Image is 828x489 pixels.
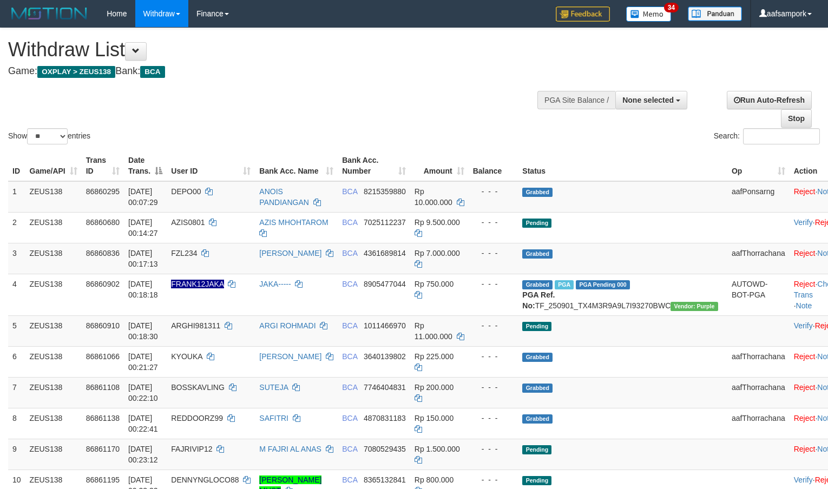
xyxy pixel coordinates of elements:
input: Search: [743,128,820,144]
img: Feedback.jpg [556,6,610,22]
td: 5 [8,315,25,346]
span: Copy 8215359880 to clipboard [364,187,406,196]
span: 34 [664,3,679,12]
span: Rp 150.000 [415,414,454,422]
span: 86861195 [86,475,120,484]
b: PGA Ref. No: [522,290,555,310]
th: User ID: activate to sort column ascending [167,150,255,181]
img: panduan.png [688,6,742,21]
span: Nama rekening ada tanda titik/strip, harap diedit [171,280,224,288]
span: 86861170 [86,445,120,453]
a: Reject [794,352,816,361]
span: [DATE] 00:23:12 [128,445,158,464]
span: None selected [622,96,674,104]
img: Button%20Memo.svg [626,6,672,22]
span: [DATE] 00:18:30 [128,321,158,341]
select: Showentries [27,128,68,144]
span: Copy 8905477044 to clipboard [364,280,406,288]
span: Pending [522,476,551,485]
th: Date Trans.: activate to sort column descending [124,150,167,181]
span: Rp 1.500.000 [415,445,460,453]
span: 86860902 [86,280,120,288]
span: REDDOORZ99 [171,414,223,422]
span: BCA [140,66,165,78]
td: 9 [8,439,25,470]
span: Copy 4361689814 to clipboard [364,249,406,257]
a: Reject [794,445,816,453]
span: BCA [342,383,357,392]
span: Pending [522,219,551,228]
td: AUTOWD-BOT-PGA [727,274,790,315]
th: Amount: activate to sort column ascending [410,150,469,181]
button: None selected [615,91,687,109]
span: FAJRIVIP12 [171,445,212,453]
th: Trans ID: activate to sort column ascending [82,150,124,181]
a: [PERSON_NAME] [259,352,321,361]
span: BCA [342,445,357,453]
div: - - - [473,186,514,197]
td: aafThorrachana [727,243,790,274]
a: ARGI ROHMADI [259,321,316,330]
span: Grabbed [522,249,553,259]
span: BCA [342,475,357,484]
a: Verify [794,218,813,227]
th: Bank Acc. Name: activate to sort column ascending [255,150,338,181]
a: Verify [794,475,813,484]
span: BCA [342,187,357,196]
span: Copy 3640139802 to clipboard [364,352,406,361]
span: Rp 225.000 [415,352,454,361]
td: aafPonsarng [727,181,790,213]
div: - - - [473,320,514,331]
span: Rp 800.000 [415,475,454,484]
span: [DATE] 00:17:13 [128,249,158,268]
span: KYOUKA [171,352,202,361]
div: - - - [473,351,514,362]
td: ZEUS138 [25,377,82,408]
td: 7 [8,377,25,408]
td: ZEUS138 [25,439,82,470]
span: ARGHI981311 [171,321,220,330]
th: Bank Acc. Number: activate to sort column ascending [338,150,410,181]
div: - - - [473,382,514,393]
a: Note [796,301,812,310]
th: Balance [469,150,518,181]
span: BCA [342,280,357,288]
span: BCA [342,249,357,257]
div: - - - [473,217,514,228]
span: BCA [342,414,357,422]
span: Grabbed [522,353,553,362]
span: 86861066 [86,352,120,361]
td: 3 [8,243,25,274]
span: Rp 11.000.000 [415,321,452,341]
div: - - - [473,279,514,289]
a: Reject [794,280,816,288]
span: Vendor URL: https://trx4.1velocity.biz [671,302,718,311]
span: 86860295 [86,187,120,196]
span: Copy 7025112237 to clipboard [364,218,406,227]
a: Stop [781,109,812,128]
span: [DATE] 00:07:29 [128,187,158,207]
td: ZEUS138 [25,346,82,377]
span: Rp 7.000.000 [415,249,460,257]
a: SUTEJA [259,383,288,392]
td: TF_250901_TX4M3R9A9L7I93270BWC [518,274,727,315]
span: Copy 7746404831 to clipboard [364,383,406,392]
span: BCA [342,321,357,330]
a: M FAJRI AL ANAS [259,445,321,453]
div: - - - [473,413,514,424]
a: Verify [794,321,813,330]
th: ID [8,150,25,181]
div: PGA Site Balance / [537,91,615,109]
span: Copy 8365132841 to clipboard [364,475,406,484]
a: Reject [794,383,816,392]
td: ZEUS138 [25,408,82,439]
div: - - - [473,248,514,259]
a: Reject [794,187,816,196]
td: aafThorrachana [727,408,790,439]
span: Grabbed [522,188,553,197]
a: [PERSON_NAME] [259,249,321,257]
span: OXPLAY > ZEUS138 [37,66,115,78]
span: FZL234 [171,249,197,257]
th: Status [518,150,727,181]
span: Marked by aafpengsreynich [555,280,574,289]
